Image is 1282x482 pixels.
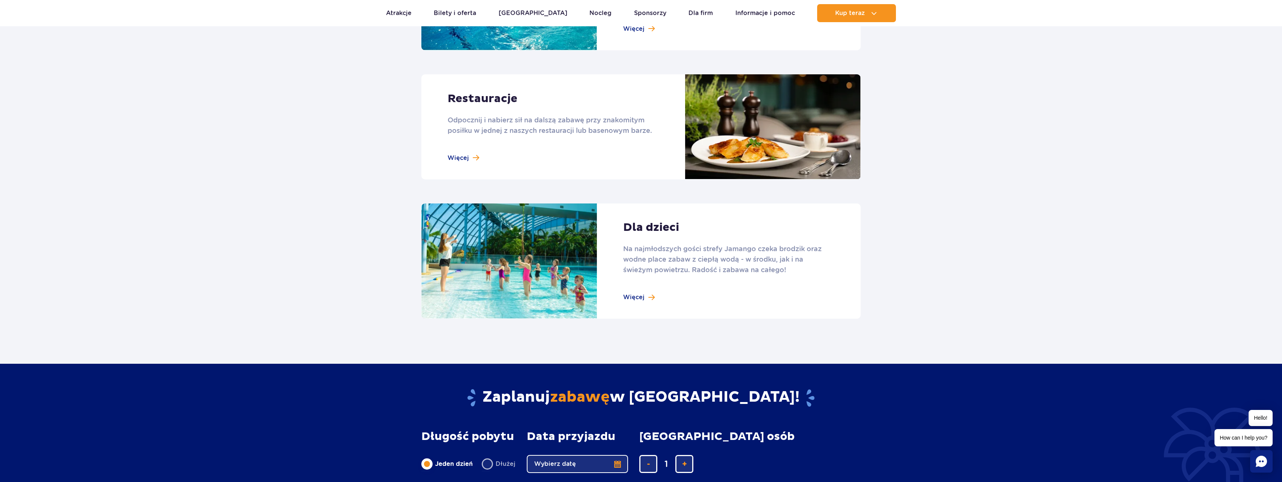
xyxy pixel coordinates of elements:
[639,430,795,443] span: [GEOGRAPHIC_DATA] osób
[835,10,865,17] span: Kup teraz
[421,388,861,407] h2: Zaplanuj w [GEOGRAPHIC_DATA]!
[735,4,795,22] a: Informacje i pomoc
[386,4,412,22] a: Atrakcje
[527,430,615,443] span: Data przyjazdu
[817,4,896,22] button: Kup teraz
[421,430,514,443] span: Długość pobytu
[1250,450,1273,473] div: Chat
[688,4,713,22] a: Dla firm
[550,388,610,407] span: zabawę
[482,456,516,472] label: Dłużej
[527,455,628,473] button: Wybierz datę
[657,455,675,473] input: liczba biletów
[589,4,612,22] a: Nocleg
[421,456,473,472] label: Jeden dzień
[675,455,693,473] button: dodaj bilet
[1249,410,1273,426] span: Hello!
[634,4,666,22] a: Sponsorzy
[1214,429,1273,446] span: How can I help you?
[434,4,476,22] a: Bilety i oferta
[639,455,657,473] button: usuń bilet
[499,4,567,22] a: [GEOGRAPHIC_DATA]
